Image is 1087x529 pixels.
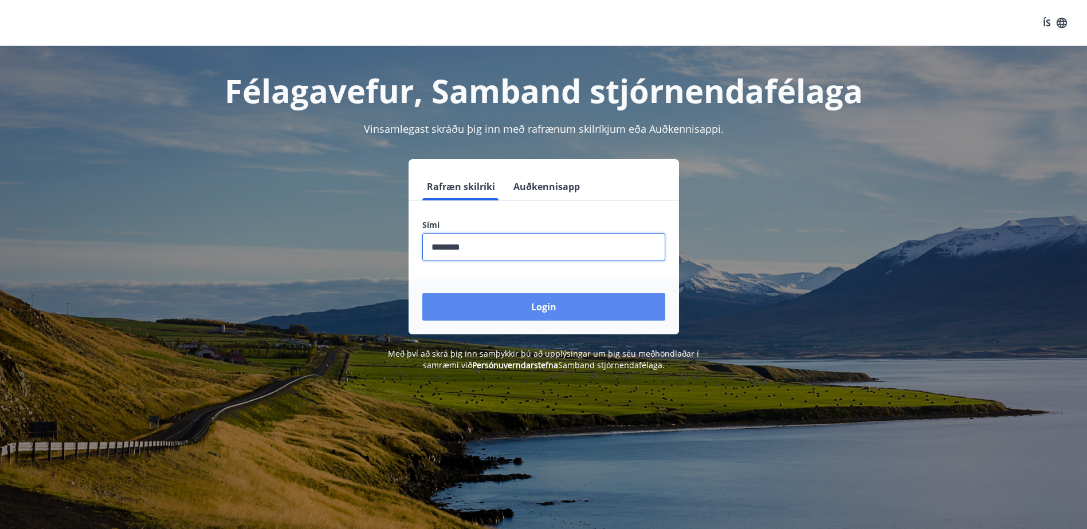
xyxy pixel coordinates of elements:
button: Login [422,293,665,321]
label: Sími [422,219,665,231]
button: Rafræn skilríki [422,173,500,200]
button: Auðkennisapp [509,173,584,200]
span: Með því að skrá þig inn samþykkir þú að upplýsingar um þig séu meðhöndlaðar í samræmi við Samband... [388,348,699,370]
h1: Félagavefur, Samband stjórnendafélaga [145,69,943,112]
button: ÍS [1037,13,1073,33]
a: Persónuverndarstefna [472,360,558,370]
span: Vinsamlegast skráðu þig inn með rafrænum skilríkjum eða Auðkennisappi. [364,122,724,136]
